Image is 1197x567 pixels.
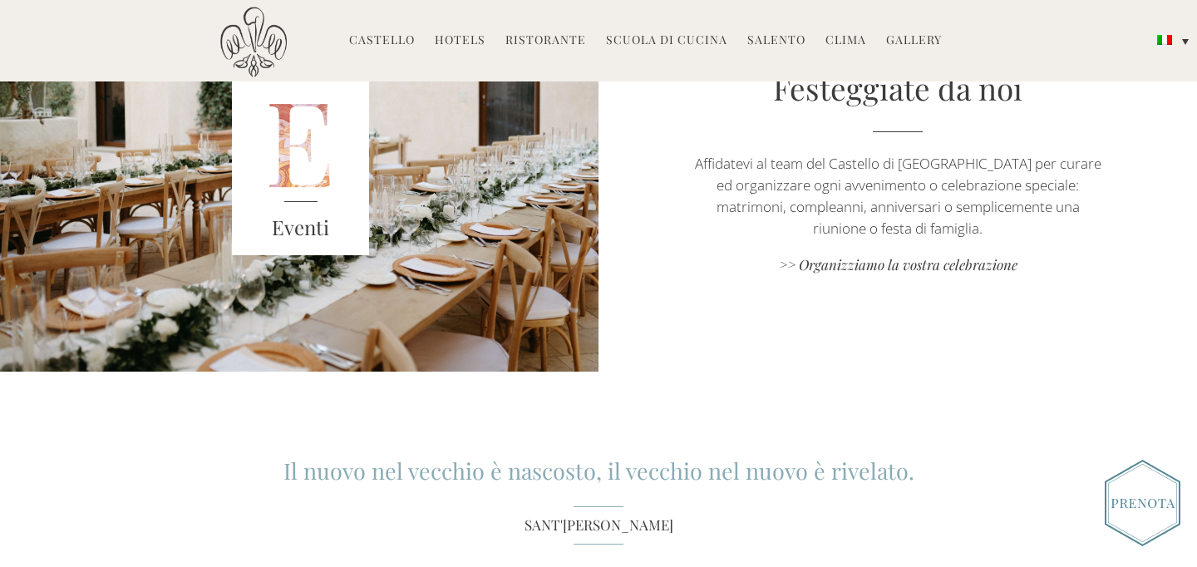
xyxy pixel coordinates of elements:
a: Clima [825,32,866,51]
img: Book_Button_Italian.png [1105,460,1180,546]
p: Il nuovo nel vecchio è nascosto, il vecchio nel nuovo è rivelato. [191,458,1006,483]
a: Ristorante [505,32,586,51]
a: Gallery [886,32,942,51]
div: SANT'[PERSON_NAME] [191,505,1006,545]
a: Castello [349,32,415,51]
a: Scuola di Cucina [606,32,727,51]
a: Hotels [435,32,485,51]
a: >> Organizziamo la vostra celebrazione [688,255,1107,278]
img: Italiano [1157,35,1172,45]
h3: Eventi [232,213,370,243]
p: Affidatevi al team del Castello di [GEOGRAPHIC_DATA] per curare ed organizzare ogni avvenimento o... [688,153,1107,239]
img: Castello di Ugento [220,7,287,77]
a: Salento [747,32,805,51]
